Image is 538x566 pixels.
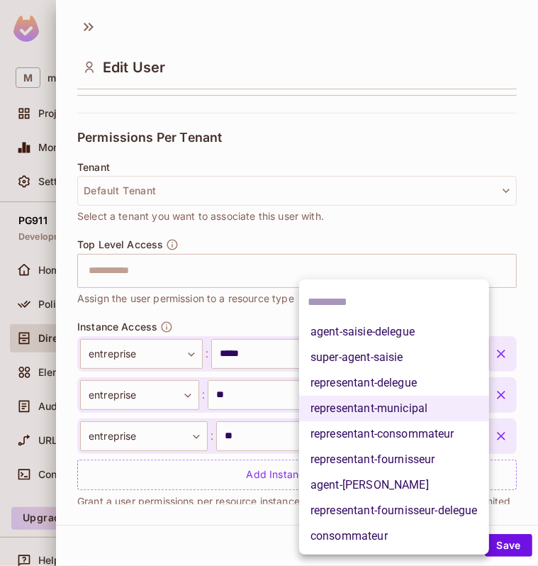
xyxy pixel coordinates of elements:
[299,396,489,421] li: representant-municipal
[299,447,489,472] li: representant-fournisseur
[299,319,489,345] li: agent-saisie-delegue
[299,523,489,549] li: consommateur
[299,472,489,498] li: agent-[PERSON_NAME]
[299,345,489,370] li: super-agent-saisie
[299,421,489,447] li: representant-consommateur
[299,370,489,396] li: representant-delegue
[299,498,489,523] li: representant-fournisseur-delegue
